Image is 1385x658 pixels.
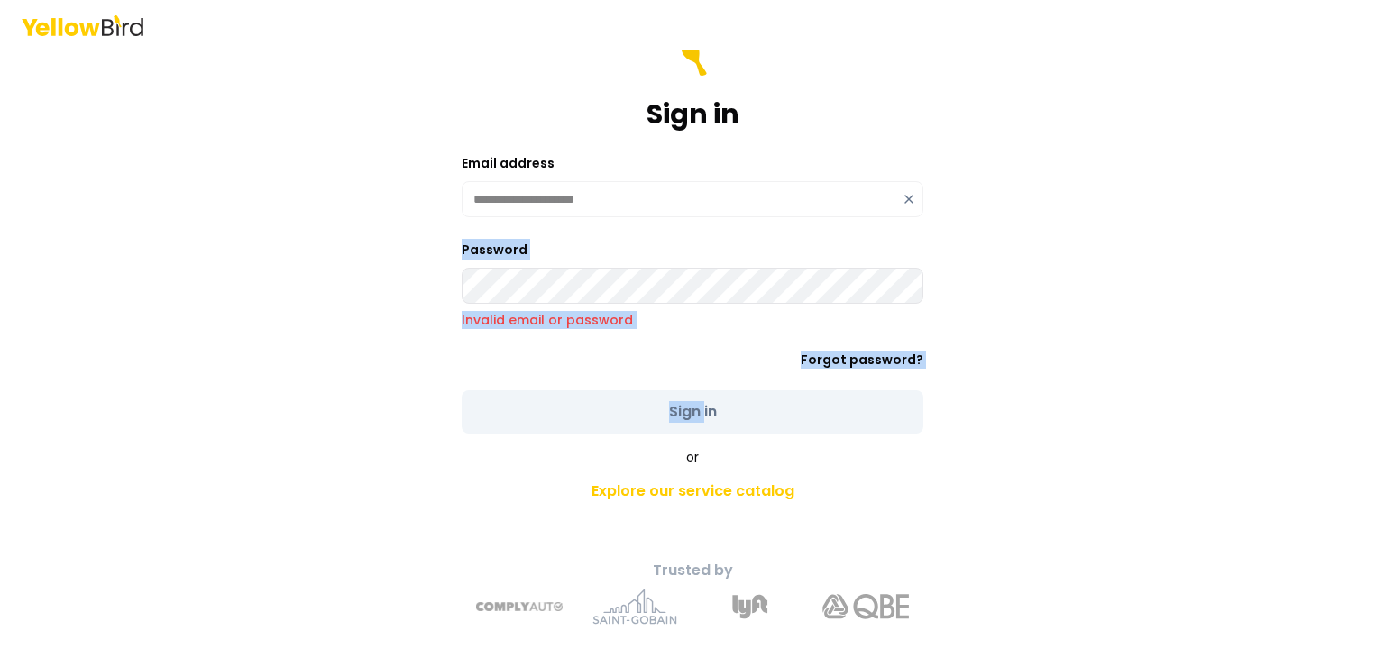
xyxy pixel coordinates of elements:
a: Explore our service catalog [375,473,1010,509]
span: or [686,448,699,466]
label: Email address [462,154,555,172]
p: Trusted by [375,560,1010,581]
h1: Sign in [647,98,739,131]
a: Forgot password? [801,351,923,369]
p: Invalid email or password [462,311,923,329]
label: Password [462,241,527,259]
